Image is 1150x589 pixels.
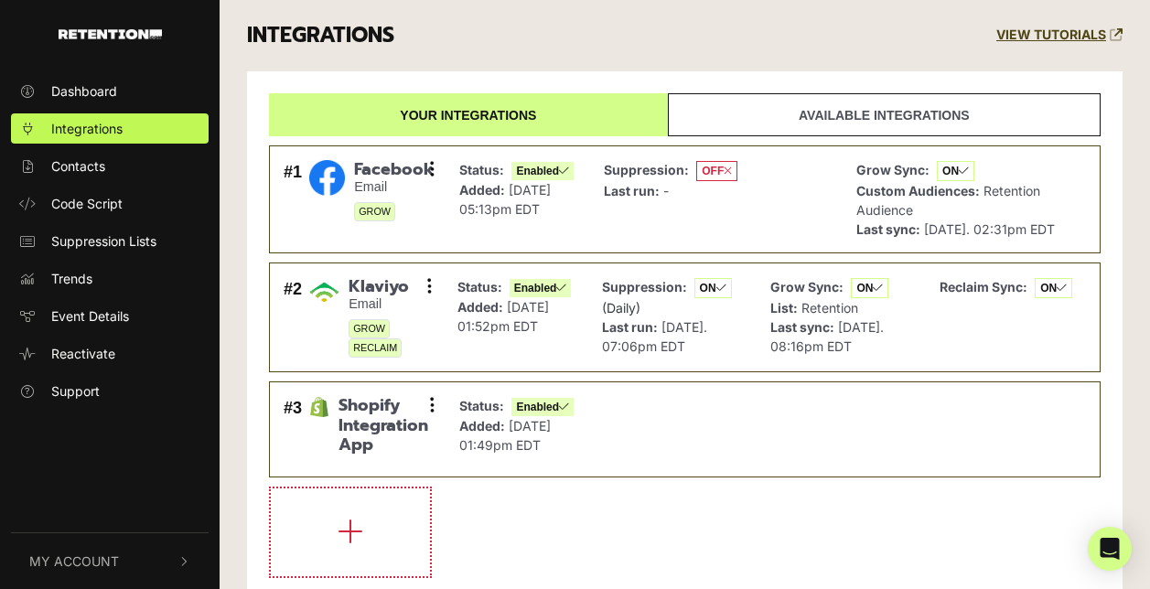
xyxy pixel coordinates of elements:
button: My Account [11,533,209,589]
span: Enabled [510,279,572,297]
span: Trends [51,269,92,288]
strong: Grow Sync: [770,279,844,294]
a: Contacts [11,151,209,181]
span: [DATE]. 08:16pm EDT [770,319,884,354]
div: #1 [284,160,302,239]
span: ON [937,161,974,181]
span: Enabled [511,398,574,416]
span: Shopify Integration App [339,396,432,455]
small: Email [354,179,432,195]
span: Retention Audience [856,183,1040,218]
span: Contacts [51,156,105,176]
span: RECLAIM [349,338,402,358]
strong: Status: [459,162,504,177]
a: Suppression Lists [11,226,209,256]
div: #3 [284,396,302,463]
strong: Added: [459,182,505,198]
span: Retention [801,300,858,316]
a: Event Details [11,301,209,331]
span: [DATE]. 07:06pm EDT [602,319,707,354]
span: GROW [354,202,395,221]
span: Event Details [51,306,129,326]
strong: Status: [459,398,504,413]
span: Integrations [51,119,123,138]
h3: INTEGRATIONS [247,23,394,48]
a: Your integrations [269,93,668,136]
span: Code Script [51,194,123,213]
span: OFF [696,161,737,181]
span: [DATE] 01:52pm EDT [457,299,549,334]
a: Trends [11,263,209,294]
span: Enabled [511,162,574,180]
div: #2 [284,277,302,358]
a: Available integrations [668,93,1101,136]
a: VIEW TUTORIALS [996,27,1123,43]
strong: Added: [457,299,503,315]
strong: List: [770,300,798,316]
a: Code Script [11,188,209,219]
span: Facebook [354,160,432,180]
small: Email [349,296,430,312]
span: (Daily) [602,300,640,316]
div: Open Intercom Messenger [1088,527,1132,571]
strong: Last sync: [856,221,920,237]
span: GROW [349,319,390,338]
img: Shopify Integration App [309,397,329,417]
img: Facebook [309,160,345,196]
span: My Account [29,552,119,571]
strong: Last run: [602,319,658,335]
strong: Reclaim Sync: [940,279,1027,294]
span: - [663,183,669,198]
a: Support [11,376,209,406]
a: Reactivate [11,338,209,369]
span: Support [51,381,100,401]
span: Suppression Lists [51,231,156,251]
span: [DATE]. 02:31pm EDT [924,221,1055,237]
strong: Custom Audiences: [856,183,980,198]
span: Klaviyo [349,277,430,297]
span: ON [1035,278,1072,298]
strong: Added: [459,418,505,434]
span: [DATE] 05:13pm EDT [459,182,551,217]
strong: Suppression: [604,162,689,177]
span: Reactivate [51,344,115,363]
a: Integrations [11,113,209,144]
span: ON [851,278,888,298]
strong: Last run: [604,183,660,198]
strong: Suppression: [602,279,687,294]
strong: Grow Sync: [856,162,930,177]
img: Retention.com [59,29,162,39]
span: ON [694,278,732,298]
span: Dashboard [51,81,117,101]
strong: Status: [457,279,502,294]
a: Dashboard [11,76,209,106]
strong: Last sync: [770,319,834,335]
img: Klaviyo [309,277,339,307]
